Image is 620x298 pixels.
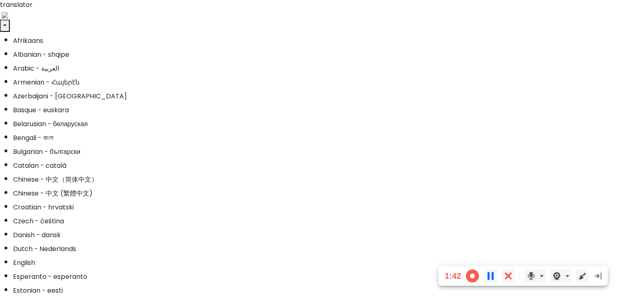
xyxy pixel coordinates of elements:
[13,230,620,240] a: Danish - dansk
[13,216,620,226] a: Czech - čeština
[13,202,620,212] a: Croatian - hrvatski
[2,12,8,18] img: right-arrow.png
[13,161,620,171] a: Catalan - català
[13,133,620,143] a: Bengali - বাংলা
[13,50,620,60] a: Albanian - shqipe
[13,78,620,87] a: Armenian - Հայերէն
[13,119,620,129] a: Belarusian - беларуская
[13,105,620,115] a: Basque - euskara
[13,189,620,198] a: Chinese - 中文 (繁體中文)
[13,272,620,282] a: Esperanto - esperanto
[13,64,620,73] a: Arabic - ‎‫العربية‬‎
[13,36,620,46] a: Afrikaans
[13,258,620,268] a: English
[13,286,620,296] a: Estonian - eesti
[13,91,620,101] a: Azerbaijani - [GEOGRAPHIC_DATA]
[13,175,620,185] a: Chinese - 中文（简体中文）
[13,244,620,254] a: Dutch - Nederlands
[13,147,620,157] a: Bulgarian - български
